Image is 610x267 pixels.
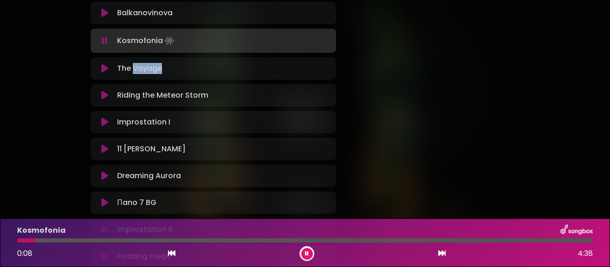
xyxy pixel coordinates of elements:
p: Riding the Meteor Storm [117,90,208,101]
span: 0:08 [17,248,32,259]
img: waveform4.gif [163,34,176,47]
p: Improstation I [117,117,170,128]
p: 11 [PERSON_NAME] [117,143,186,155]
p: Πano 7 BG [117,197,156,208]
p: Dreaming Aurora [117,170,181,181]
p: Kosmofonia [17,225,66,236]
img: songbox-logo-white.png [560,224,593,236]
p: Kosmofonia [117,34,176,47]
p: Balkanovinova [117,7,173,19]
p: The Voyage [117,63,162,74]
span: 4:38 [578,248,593,259]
